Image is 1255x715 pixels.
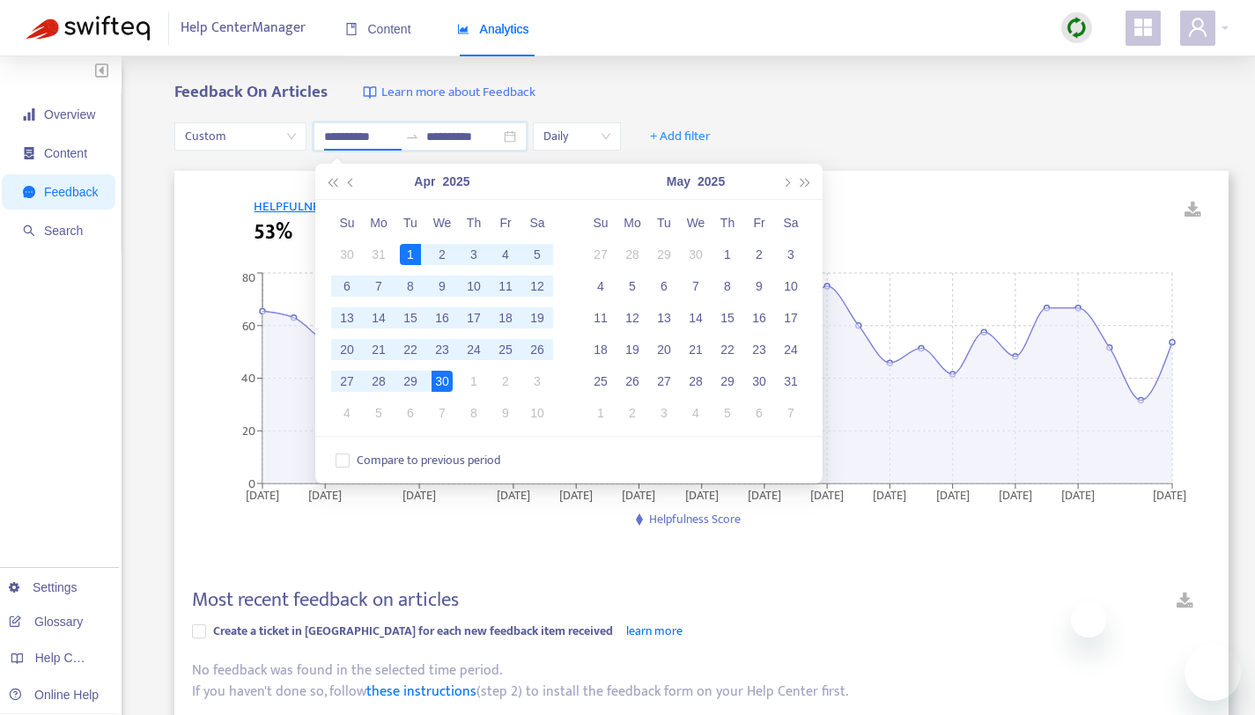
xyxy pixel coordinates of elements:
tspan: [DATE] [497,484,530,505]
div: 30 [432,371,453,392]
td: 2025-04-03 [458,239,490,270]
td: 2025-04-16 [426,302,458,334]
tspan: [DATE] [309,484,343,505]
tspan: [DATE] [748,484,781,505]
div: 5 [717,402,738,424]
th: Th [712,207,743,239]
div: 1 [717,244,738,265]
span: user [1187,17,1208,38]
td: 2025-05-23 [743,334,775,365]
div: 7 [368,276,389,297]
tspan: 60 [242,315,255,335]
td: 2025-04-10 [458,270,490,302]
tspan: 80 [242,268,255,288]
td: 2025-04-22 [395,334,426,365]
div: 19 [527,307,548,328]
div: 7 [685,276,706,297]
div: 6 [336,276,358,297]
div: 3 [780,244,801,265]
span: swap-right [405,129,419,144]
div: 4 [685,402,706,424]
td: 2025-05-13 [648,302,680,334]
th: Tu [648,207,680,239]
td: 2025-04-20 [331,334,363,365]
td: 2025-06-02 [616,397,648,429]
td: 2025-04-02 [426,239,458,270]
th: Su [585,207,616,239]
button: Apr [414,164,435,199]
span: signal [23,108,35,121]
td: 2025-04-29 [648,239,680,270]
img: Swifteq [26,16,150,41]
td: 2025-04-24 [458,334,490,365]
th: Fr [490,207,521,239]
td: 2025-05-15 [712,302,743,334]
td: 2025-06-04 [680,397,712,429]
div: 6 [653,276,675,297]
span: Helpfulness Score [649,509,741,529]
div: 24 [780,339,801,360]
span: search [23,225,35,237]
div: 26 [622,371,643,392]
div: 10 [780,276,801,297]
div: 5 [527,244,548,265]
div: 15 [717,307,738,328]
td: 2025-05-18 [585,334,616,365]
div: 11 [590,307,611,328]
span: Feedback [44,185,98,199]
div: 18 [590,339,611,360]
div: 4 [495,244,516,265]
td: 2025-05-27 [648,365,680,397]
span: Content [44,146,87,160]
span: + Add filter [650,126,711,147]
td: 2025-04-28 [363,365,395,397]
td: 2025-05-25 [585,365,616,397]
th: Fr [743,207,775,239]
span: Search [44,224,83,238]
td: 2025-05-06 [395,397,426,429]
td: 2025-03-31 [363,239,395,270]
td: 2025-05-20 [648,334,680,365]
button: 2025 [698,164,725,199]
td: 2025-05-01 [712,239,743,270]
div: 17 [780,307,801,328]
div: 25 [495,339,516,360]
div: 6 [400,402,421,424]
div: 8 [400,276,421,297]
span: Learn more about Feedback [381,83,535,103]
div: 22 [717,339,738,360]
img: sync.dc5367851b00ba804db3.png [1066,17,1088,39]
span: message [23,186,35,198]
td: 2025-05-30 [743,365,775,397]
td: 2025-05-14 [680,302,712,334]
div: 16 [432,307,453,328]
div: 29 [400,371,421,392]
div: 19 [622,339,643,360]
img: image-link [363,85,377,100]
div: 30 [685,244,706,265]
td: 2025-04-26 [521,334,553,365]
span: area-chart [457,23,469,35]
td: 2025-04-21 [363,334,395,365]
tspan: [DATE] [999,484,1032,505]
tspan: 40 [241,368,255,388]
td: 2025-04-29 [395,365,426,397]
div: 14 [685,307,706,328]
iframe: Button to launch messaging window [1185,645,1241,701]
div: 21 [368,339,389,360]
td: 2025-04-28 [616,239,648,270]
div: 8 [463,402,484,424]
td: 2025-05-26 [616,365,648,397]
div: 1 [463,371,484,392]
a: learn more [626,621,683,641]
td: 2025-04-11 [490,270,521,302]
div: 29 [653,244,675,265]
div: 20 [336,339,358,360]
div: 12 [527,276,548,297]
div: 12 [622,307,643,328]
div: 24 [463,339,484,360]
span: Analytics [457,22,529,36]
span: Compare to previous period [349,451,507,470]
td: 2025-04-07 [363,270,395,302]
td: 2025-04-06 [331,270,363,302]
